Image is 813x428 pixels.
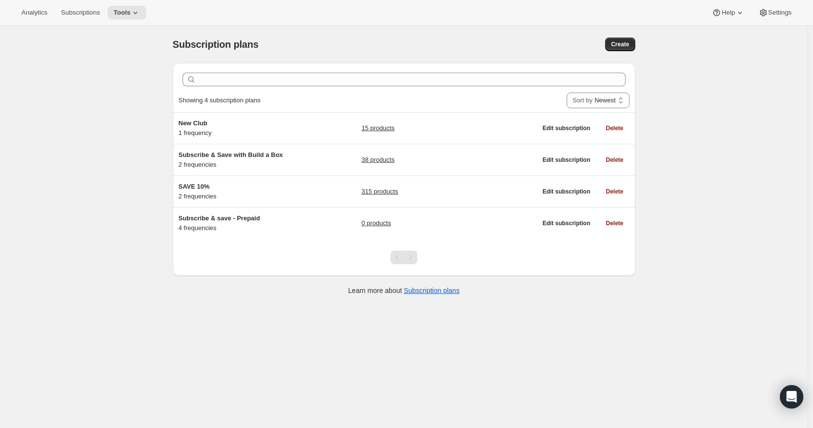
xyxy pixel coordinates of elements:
[542,156,590,164] span: Edit subscription
[390,251,417,264] nav: Pagination
[780,385,803,409] div: Open Intercom Messenger
[21,9,47,17] span: Analytics
[606,156,623,164] span: Delete
[536,153,596,167] button: Edit subscription
[721,9,735,17] span: Help
[605,38,635,51] button: Create
[536,216,596,230] button: Edit subscription
[606,124,623,132] span: Delete
[113,9,130,17] span: Tools
[179,151,283,158] span: Subscribe & Save with Build a Box
[606,219,623,227] span: Delete
[179,214,260,222] span: Subscribe & save - Prepaid
[361,155,394,165] a: 38 products
[600,121,629,135] button: Delete
[600,216,629,230] button: Delete
[348,286,460,295] p: Learn more about
[542,219,590,227] span: Edit subscription
[753,6,797,19] button: Settings
[173,39,259,50] span: Subscription plans
[768,9,792,17] span: Settings
[611,40,629,48] span: Create
[536,121,596,135] button: Edit subscription
[179,150,300,170] div: 2 frequencies
[179,119,207,127] span: New Club
[600,153,629,167] button: Delete
[606,188,623,195] span: Delete
[361,123,394,133] a: 15 products
[61,9,100,17] span: Subscriptions
[179,182,300,201] div: 2 frequencies
[361,218,391,228] a: 0 products
[600,185,629,198] button: Delete
[361,187,398,196] a: 315 products
[179,214,300,233] div: 4 frequencies
[55,6,106,19] button: Subscriptions
[404,287,460,294] a: Subscription plans
[179,183,210,190] span: SAVE 10%
[542,188,590,195] span: Edit subscription
[179,118,300,138] div: 1 frequency
[108,6,146,19] button: Tools
[536,185,596,198] button: Edit subscription
[542,124,590,132] span: Edit subscription
[706,6,750,19] button: Help
[179,97,260,104] span: Showing 4 subscription plans
[16,6,53,19] button: Analytics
